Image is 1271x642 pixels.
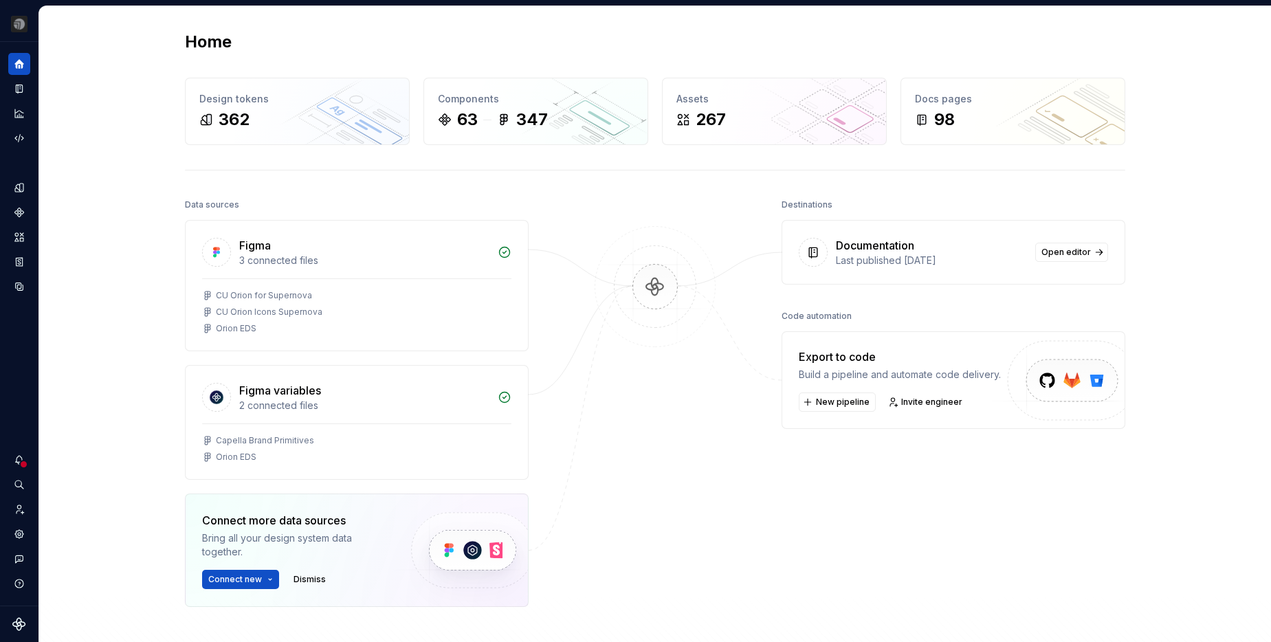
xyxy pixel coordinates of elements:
div: 3 connected files [239,254,489,267]
button: Search ⌘K [8,474,30,496]
div: 98 [934,109,955,131]
span: New pipeline [816,397,870,408]
div: Bring all your design system data together. [202,531,388,559]
a: Figma3 connected filesCU Orion for SupernovaCU Orion Icons SupernovaOrion EDS [185,220,529,351]
div: 347 [516,109,548,131]
div: CU Orion for Supernova [216,290,312,301]
div: Capella Brand Primitives [216,435,314,446]
a: Home [8,53,30,75]
a: Components [8,201,30,223]
a: Components63347 [423,78,648,145]
div: Docs pages [915,92,1111,106]
div: 2 connected files [239,399,489,412]
button: New pipeline [799,392,876,412]
a: Settings [8,523,30,545]
div: Build a pipeline and automate code delivery. [799,368,1001,381]
div: Documentation [836,237,914,254]
a: Documentation [8,78,30,100]
div: 63 [457,109,478,131]
a: Invite engineer [884,392,969,412]
a: Open editor [1035,243,1108,262]
div: Code automation [782,307,852,326]
button: Connect new [202,570,279,589]
div: 267 [696,109,726,131]
div: Data sources [185,195,239,214]
div: Destinations [782,195,832,214]
span: Dismiss [294,574,326,585]
div: Last published [DATE] [836,254,1027,267]
div: Assets [676,92,872,106]
div: Figma [239,237,271,254]
h2: Home [185,31,232,53]
a: Invite team [8,498,30,520]
span: Open editor [1041,247,1091,258]
div: CU Orion Icons Supernova [216,307,322,318]
a: Figma variables2 connected filesCapella Brand PrimitivesOrion EDS [185,365,529,480]
a: Design tokens [8,177,30,199]
svg: Supernova Logo [12,617,26,631]
a: Assets267 [662,78,887,145]
a: Code automation [8,127,30,149]
a: Design tokens362 [185,78,410,145]
span: Connect new [208,574,262,585]
div: Connect more data sources [202,512,388,529]
div: Figma variables [239,382,321,399]
div: Export to code [799,348,1001,365]
span: Invite engineer [901,397,962,408]
a: Docs pages98 [900,78,1125,145]
div: Orion EDS [216,452,256,463]
a: Data sources [8,276,30,298]
div: Orion EDS [216,323,256,334]
div: 362 [219,109,250,131]
a: Assets [8,226,30,248]
button: Dismiss [287,570,332,589]
img: 3ce36157-9fde-47d2-9eb8-fa8ebb961d3d.png [11,16,27,32]
a: Storybook stories [8,251,30,273]
button: Notifications [8,449,30,471]
div: Design tokens [199,92,395,106]
button: Contact support [8,548,30,570]
a: Analytics [8,102,30,124]
div: Components [438,92,634,106]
